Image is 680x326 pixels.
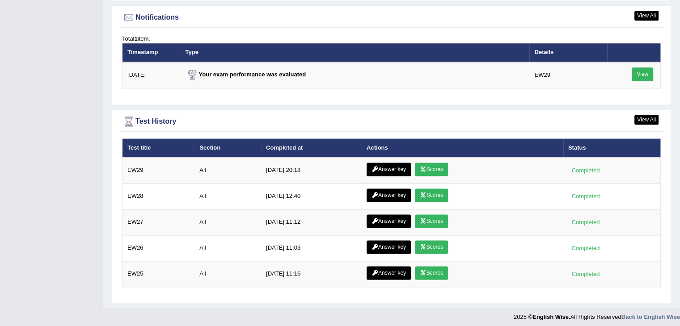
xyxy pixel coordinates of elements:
div: 2025 © All Rights Reserved [514,308,680,321]
b: 1 [134,35,137,42]
th: Status [563,138,661,157]
td: All [194,184,261,209]
a: Scores [415,266,448,280]
div: Completed [568,192,603,201]
td: All [194,235,261,261]
a: Answer key [367,266,411,280]
a: Back to English Wise [621,313,680,320]
th: Actions [362,138,563,157]
a: View All [634,11,659,21]
a: View All [634,115,659,125]
th: Test title [122,138,195,157]
a: Scores [415,163,448,176]
td: All [194,209,261,235]
td: EW26 [122,235,195,261]
th: Completed at [261,138,362,157]
div: Completed [568,243,603,253]
strong: English Wise. [532,313,570,320]
th: Type [181,43,530,62]
a: Answer key [367,188,411,202]
td: [DATE] 11:16 [261,261,362,287]
strong: Your exam performance was evaluated [186,71,306,78]
td: EW29 [529,62,607,88]
td: [DATE] 11:03 [261,235,362,261]
td: EW29 [122,157,195,184]
a: Scores [415,188,448,202]
td: [DATE] 12:40 [261,184,362,209]
div: Test History [122,115,661,128]
td: All [194,261,261,287]
td: All [194,157,261,184]
td: [DATE] [122,62,181,88]
th: Section [194,138,261,157]
a: Answer key [367,214,411,228]
td: EW28 [122,184,195,209]
td: EW27 [122,209,195,235]
a: View [632,67,653,81]
a: Scores [415,240,448,254]
div: Total item. [122,34,661,43]
a: Scores [415,214,448,228]
td: EW25 [122,261,195,287]
div: Completed [568,269,603,279]
a: Answer key [367,163,411,176]
td: [DATE] 11:12 [261,209,362,235]
th: Timestamp [122,43,181,62]
a: Answer key [367,240,411,254]
div: Completed [568,166,603,175]
div: Completed [568,217,603,227]
th: Details [529,43,607,62]
div: Notifications [122,11,661,24]
td: [DATE] 20:18 [261,157,362,184]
